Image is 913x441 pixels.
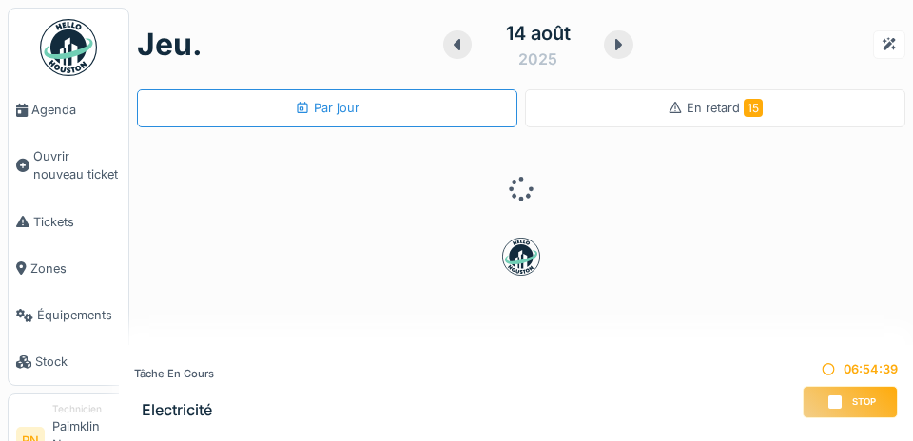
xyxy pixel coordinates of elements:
[37,306,121,324] span: Équipements
[52,402,121,416] div: Technicien
[33,147,121,183] span: Ouvrir nouveau ticket
[35,353,121,371] span: Stock
[9,245,128,292] a: Zones
[803,360,898,378] div: 06:54:39
[40,19,97,76] img: Badge_color-CXgf-gQk.svg
[137,27,203,63] h1: jeu.
[295,99,359,117] div: Par jour
[502,238,540,276] img: badge-BVDL4wpA.svg
[134,366,214,382] div: Tâche en cours
[31,101,121,119] span: Agenda
[33,213,121,231] span: Tickets
[9,292,128,338] a: Équipements
[744,99,763,117] span: 15
[687,101,763,115] span: En retard
[506,19,571,48] div: 14 août
[518,48,557,70] div: 2025
[9,133,128,198] a: Ouvrir nouveau ticket
[9,199,128,245] a: Tickets
[30,259,121,278] span: Zones
[142,401,214,419] h3: Electricité
[9,86,128,133] a: Agenda
[9,338,128,385] a: Stock
[852,395,876,409] span: Stop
